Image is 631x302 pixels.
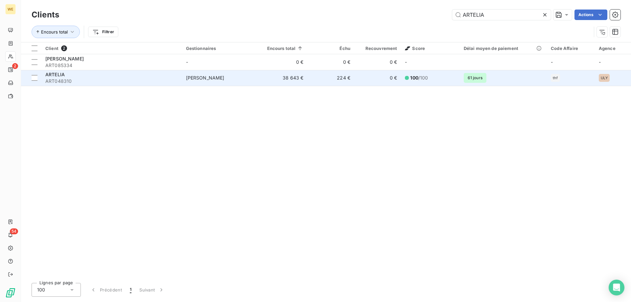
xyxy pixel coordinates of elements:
[307,54,354,70] td: 0 €
[135,283,169,297] button: Suivant
[410,75,418,81] span: 100
[307,70,354,86] td: 224 €
[452,10,551,20] input: Rechercher
[37,287,45,293] span: 100
[41,29,68,35] span: Encours total
[186,75,224,81] span: [PERSON_NAME]
[32,26,80,38] button: Encours total
[126,283,135,297] button: 1
[609,280,624,295] div: Open Intercom Messenger
[186,59,188,65] span: -
[464,46,543,51] div: Délai moyen de paiement
[601,76,608,80] span: ULY
[410,75,428,81] span: /100
[45,56,84,61] span: [PERSON_NAME]
[262,46,303,51] div: Encours total
[12,63,18,69] span: 2
[5,64,15,75] a: 2
[88,27,118,37] button: Filtrer
[45,46,58,51] span: Client
[405,59,407,65] span: -
[464,73,486,83] span: 61 jours
[258,70,307,86] td: 38 643 €
[258,54,307,70] td: 0 €
[61,45,67,51] span: 2
[599,46,627,51] div: Agence
[130,287,131,293] span: 1
[354,70,401,86] td: 0 €
[551,46,591,51] div: Code Affaire
[599,59,601,65] span: -
[32,9,59,21] h3: Clients
[45,62,178,69] span: ART085334
[551,59,553,65] span: -
[10,228,18,234] span: 54
[405,46,425,51] span: Score
[311,46,350,51] div: Échu
[553,76,558,80] span: thf
[358,46,397,51] div: Recouvrement
[186,46,254,51] div: Gestionnaires
[5,288,16,298] img: Logo LeanPay
[354,54,401,70] td: 0 €
[45,72,65,77] span: ARTELIA
[574,10,607,20] button: Actions
[5,4,16,14] div: WE
[45,78,178,84] span: ART048310
[86,283,126,297] button: Précédent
